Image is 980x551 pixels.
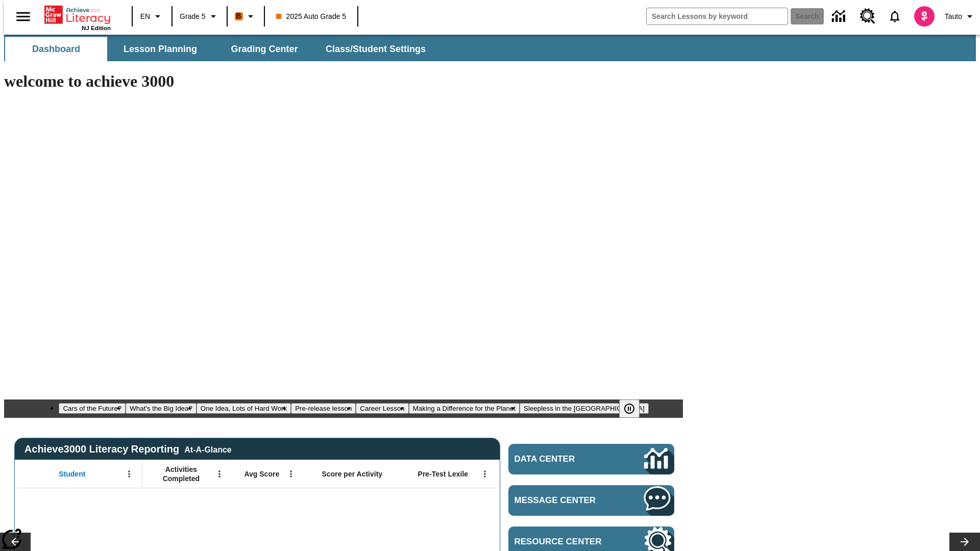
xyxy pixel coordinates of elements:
[291,403,356,414] button: Slide 4 Pre-release lesson
[514,537,614,547] span: Resource Center
[276,11,347,22] span: 2025 Auto Grade 5
[477,466,493,482] button: Open Menu
[4,37,435,61] div: SubNavbar
[647,8,788,24] input: search field
[136,7,168,26] button: Language: EN, Select a language
[914,6,935,27] img: avatar image
[514,495,614,506] span: Message Center
[148,465,215,483] span: Activities Completed
[44,4,111,31] div: Home
[854,3,881,30] a: Resource Center, Will open in new tab
[44,5,111,25] a: Home
[619,399,640,418] button: Pause
[619,399,650,418] div: Pause
[184,443,231,455] div: At-A-Glance
[244,469,279,479] span: Avg Score
[508,444,674,474] a: Data Center
[176,7,224,26] button: Grade: Grade 5, Select a grade
[59,469,85,479] span: Student
[212,466,227,482] button: Open Menu
[908,3,941,30] button: Select a new avatar
[32,43,80,55] span: Dashboard
[213,37,315,61] button: Grading Center
[317,37,434,61] button: Class/Student Settings
[283,466,299,482] button: Open Menu
[126,403,197,414] button: Slide 2 What's the Big Idea?
[197,403,291,414] button: Slide 3 One Idea, Lots of Hard Work
[5,37,107,61] button: Dashboard
[409,403,520,414] button: Slide 6 Making a Difference for the Planet
[236,10,241,22] span: B
[24,443,232,455] span: Achieve3000 Literacy Reporting
[4,72,683,91] h1: welcome to achieve 3000
[826,3,854,31] a: Data Center
[121,466,137,482] button: Open Menu
[322,469,383,479] span: Score per Activity
[231,7,261,26] button: Boost Class color is orange. Change class color
[140,11,150,22] span: EN
[231,43,298,55] span: Grading Center
[109,37,211,61] button: Lesson Planning
[180,11,206,22] span: Grade 5
[59,403,126,414] button: Slide 1 Cars of the Future?
[941,7,980,26] button: Profile/Settings
[82,25,111,31] span: NJ Edition
[326,43,426,55] span: Class/Student Settings
[418,469,469,479] span: Pre-Test Lexile
[508,485,674,516] a: Message Center
[8,2,38,32] button: Open side menu
[124,43,197,55] span: Lesson Planning
[945,11,962,22] span: Tauto
[4,35,976,61] div: SubNavbar
[356,403,408,414] button: Slide 5 Career Lesson
[520,403,649,414] button: Slide 7 Sleepless in the Animal Kingdom
[949,533,980,551] button: Lesson carousel, Next
[881,3,908,30] a: Notifications
[514,454,610,464] span: Data Center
